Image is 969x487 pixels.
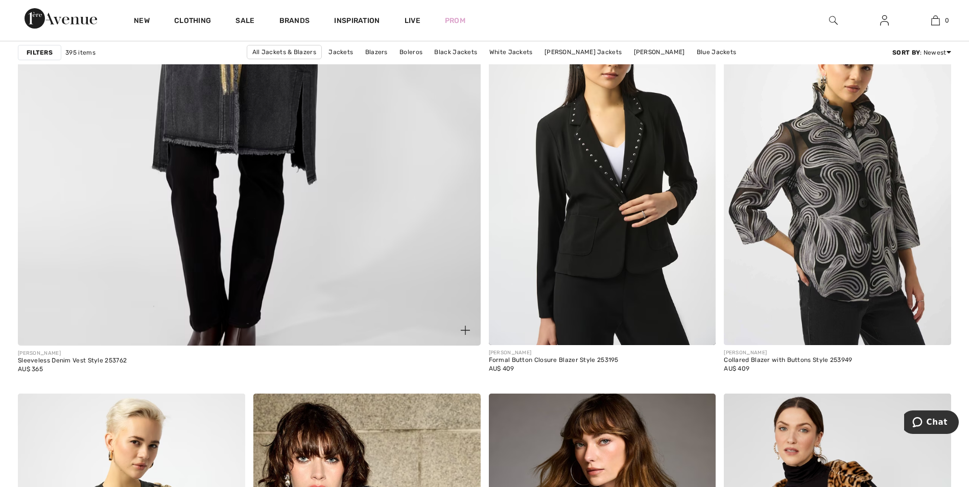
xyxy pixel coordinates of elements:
[323,45,358,59] a: Jackets
[18,357,127,364] div: Sleeveless Denim Vest Style 253762
[247,45,322,59] a: All Jackets & Blazers
[692,45,742,59] a: Blue Jackets
[880,14,889,27] img: My Info
[27,48,53,57] strong: Filters
[429,45,482,59] a: Black Jackets
[931,14,940,27] img: My Bag
[394,45,428,59] a: Boleros
[904,410,959,436] iframe: Opens a widget where you can chat to one of our agents
[25,8,97,29] img: 1ère Avenue
[945,16,949,25] span: 0
[539,45,627,59] a: [PERSON_NAME] Jackets
[892,49,920,56] strong: Sort By
[461,326,470,335] img: plus_v2.svg
[724,5,951,345] img: Collared Blazer with Buttons Style 253949. Black/Multi
[174,16,211,27] a: Clothing
[489,357,619,364] div: Formal Button Closure Blazer Style 253195
[724,349,852,357] div: [PERSON_NAME]
[892,48,951,57] div: : Newest
[405,15,420,26] a: Live
[235,16,254,27] a: Sale
[629,45,690,59] a: [PERSON_NAME]
[18,366,43,373] span: AU$ 365
[724,357,852,364] div: Collared Blazer with Buttons Style 253949
[910,14,960,27] a: 0
[489,349,619,357] div: [PERSON_NAME]
[445,15,465,26] a: Prom
[484,45,538,59] a: White Jackets
[724,365,749,372] span: AU$ 409
[489,365,514,372] span: AU$ 409
[334,16,380,27] span: Inspiration
[18,350,127,357] div: [PERSON_NAME]
[829,14,838,27] img: search the website
[279,16,310,27] a: Brands
[65,48,96,57] span: 395 items
[489,5,716,345] img: Formal Button Closure Blazer Style 253195. Black
[872,14,897,27] a: Sign In
[134,16,150,27] a: New
[360,45,393,59] a: Blazers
